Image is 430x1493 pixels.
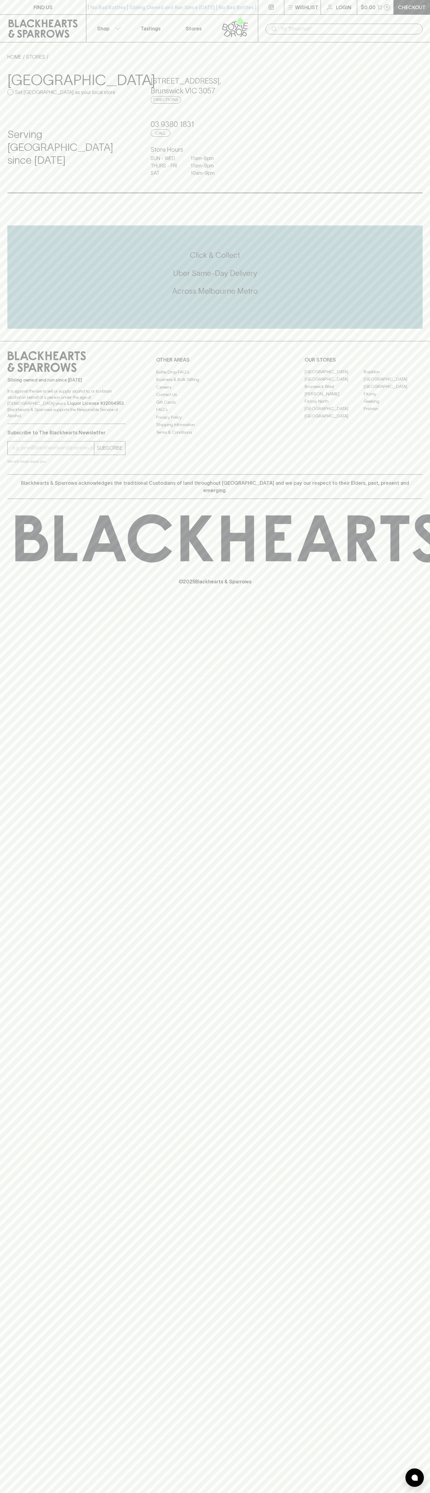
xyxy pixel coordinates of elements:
a: Prahran [364,405,423,413]
a: Tastings [129,15,172,42]
p: OUR STORES [305,356,423,363]
a: Brunswick West [305,383,364,390]
p: Wishlist [295,4,318,11]
h6: Store Hours [151,145,279,155]
h5: Across Melbourne Metro [7,286,423,296]
p: Subscribe to The Blackhearts Newsletter [7,429,125,436]
h5: Click & Collect [7,250,423,260]
p: SUN - WED [151,155,181,162]
a: [GEOGRAPHIC_DATA] [364,376,423,383]
p: Sibling owned and run since [DATE] [7,377,125,383]
button: SUBSCRIBE [94,441,125,455]
a: Privacy Policy [156,413,274,421]
a: Business & Bulk Gifting [156,376,274,383]
a: [GEOGRAPHIC_DATA] [305,376,364,383]
h4: Serving [GEOGRAPHIC_DATA] since [DATE] [7,128,136,167]
p: SAT [151,169,181,177]
a: Contact Us [156,391,274,398]
input: e.g. jane@blackheartsandsparrows.com.au [12,443,94,453]
input: Try "Pinot noir" [280,24,418,34]
a: Braddon [364,368,423,376]
p: Login [336,4,351,11]
a: Shipping Information [156,421,274,429]
a: STORES [26,54,45,60]
p: 11am - 9pm [191,162,221,169]
p: SUBSCRIBE [97,444,123,452]
h3: [GEOGRAPHIC_DATA] [7,71,136,88]
p: It is against the law to sell or supply alcohol to, or to obtain alcohol on behalf of a person un... [7,388,125,419]
img: bubble-icon [412,1475,418,1481]
a: [GEOGRAPHIC_DATA] [364,383,423,390]
p: Checkout [398,4,426,11]
p: Shop [97,25,109,32]
a: Careers [156,383,274,391]
a: Fitzroy [364,390,423,398]
button: Shop [86,15,129,42]
a: Directions [151,96,181,104]
a: Stores [172,15,215,42]
a: [GEOGRAPHIC_DATA] [305,368,364,376]
a: HOME [7,54,22,60]
p: Stores [186,25,202,32]
a: [GEOGRAPHIC_DATA] [305,413,364,420]
p: $0.00 [361,4,376,11]
a: [PERSON_NAME] [305,390,364,398]
a: Gift Cards [156,398,274,406]
p: We will never spam you [7,458,125,464]
a: Terms & Conditions [156,429,274,436]
a: [GEOGRAPHIC_DATA] [305,405,364,413]
h5: Uber Same-Day Delivery [7,268,423,278]
p: Set [GEOGRAPHIC_DATA] as your local store [15,88,115,96]
p: Blackhearts & Sparrows acknowledges the traditional Custodians of land throughout [GEOGRAPHIC_DAT... [12,479,418,494]
p: THURS - FRI [151,162,181,169]
a: Geelong [364,398,423,405]
a: Bottle Drop FAQ's [156,368,274,376]
p: 11am - 8pm [191,155,221,162]
strong: Liquor License #32064953 [67,401,124,406]
a: Fitzroy North [305,398,364,405]
a: Call [151,129,170,137]
p: OTHER AREAS [156,356,274,363]
a: FAQ's [156,406,274,413]
p: 10am - 9pm [191,169,221,177]
h5: [STREET_ADDRESS] , Brunswick VIC 3057 [151,76,279,96]
p: FIND US [34,4,53,11]
div: Call to action block [7,225,423,328]
p: Tastings [141,25,160,32]
h5: 03 9380 1831 [151,120,279,129]
p: 0 [386,6,388,9]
